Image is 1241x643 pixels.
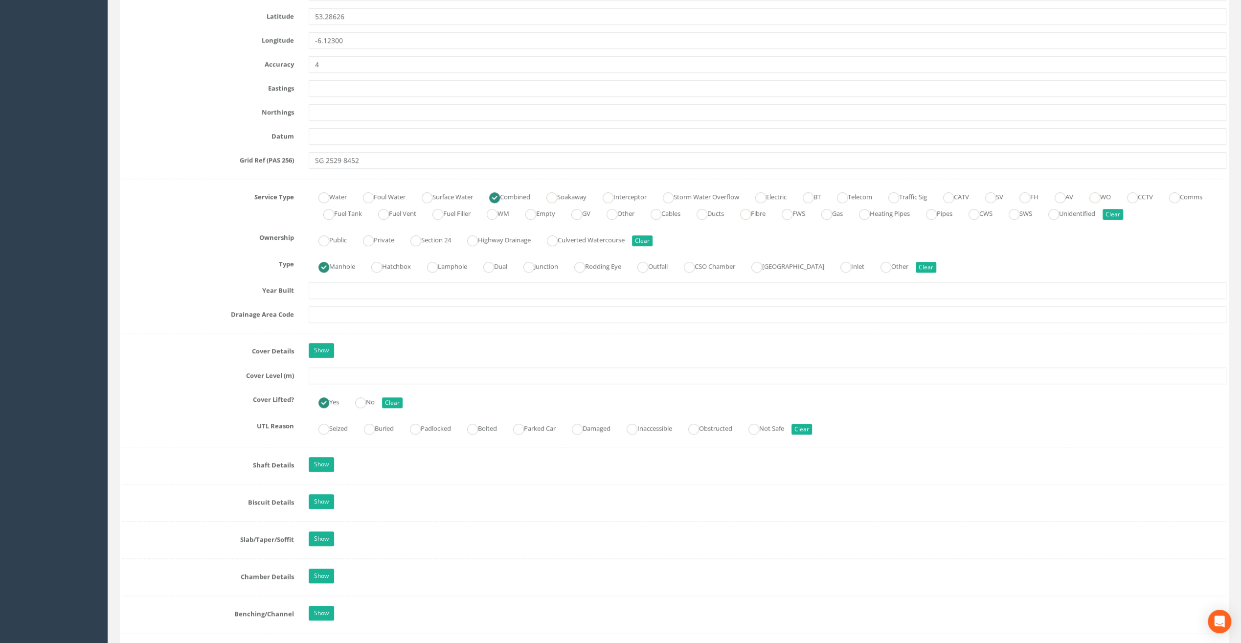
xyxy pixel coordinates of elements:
[309,232,347,246] label: Public
[503,420,556,435] label: Parked Car
[115,494,301,507] label: Biscuit Details
[959,206,993,220] label: CWS
[354,420,394,435] label: Buried
[309,420,348,435] label: Seized
[115,32,301,45] label: Longitude
[115,531,301,544] label: Slab/Taper/Soffit
[916,262,936,273] button: Clear
[562,206,590,220] label: GV
[115,189,301,202] label: Service Type
[739,420,784,435] label: Not Safe
[309,457,334,472] a: Show
[537,189,587,203] label: Soakaway
[115,230,301,242] label: Ownership
[115,8,301,21] label: Latitude
[115,418,301,431] label: UTL Reason
[115,343,301,356] label: Cover Details
[831,258,864,273] label: Inlet
[791,424,812,435] button: Clear
[423,206,471,220] label: Fuel Filler
[562,420,610,435] label: Damaged
[115,457,301,470] label: Shaft Details
[353,232,394,246] label: Private
[641,206,680,220] label: Cables
[1117,189,1153,203] label: CCTV
[1038,206,1095,220] label: Unidentified
[793,189,821,203] label: BT
[412,189,473,203] label: Surface Water
[879,189,927,203] label: Traffic Sig
[632,235,653,246] button: Clear
[537,232,625,246] label: Culverted Watercourse
[687,206,724,220] label: Ducts
[309,394,339,408] label: Yes
[115,80,301,93] label: Eastings
[812,206,843,220] label: Gas
[516,206,555,220] label: Empty
[345,394,375,408] label: No
[417,258,467,273] label: Lamphole
[400,420,451,435] label: Padlocked
[849,206,910,220] label: Heating Pipes
[678,420,732,435] label: Obstructed
[115,256,301,269] label: Type
[309,258,355,273] label: Manhole
[730,206,766,220] label: Fibre
[368,206,416,220] label: Fuel Vent
[477,206,509,220] label: WM
[628,258,668,273] label: Outfall
[353,189,406,203] label: Foul Water
[871,258,908,273] label: Other
[309,531,334,546] a: Show
[745,189,787,203] label: Electric
[564,258,621,273] label: Rodding Eye
[597,206,634,220] label: Other
[1159,189,1202,203] label: Comms
[742,258,824,273] label: [GEOGRAPHIC_DATA]
[115,282,301,295] label: Year Built
[457,420,497,435] label: Bolted
[593,189,647,203] label: Interceptor
[401,232,451,246] label: Section 24
[115,152,301,165] label: Grid Ref (PAS 256)
[309,569,334,583] a: Show
[933,189,969,203] label: CATV
[1080,189,1111,203] label: WO
[653,189,739,203] label: Storm Water Overflow
[1208,610,1231,633] div: Open Intercom Messenger
[479,189,530,203] label: Combined
[115,306,301,319] label: Drainage Area Code
[115,104,301,117] label: Northings
[916,206,952,220] label: Pipes
[115,569,301,581] label: Chamber Details
[457,232,531,246] label: Highway Drainage
[617,420,672,435] label: Inaccessible
[827,189,872,203] label: Telecom
[514,258,558,273] label: Junction
[115,606,301,619] label: Benching/Channel
[1103,209,1123,220] button: Clear
[1010,189,1038,203] label: FH
[309,343,334,358] a: Show
[382,397,403,408] button: Clear
[674,258,735,273] label: CSO Chamber
[975,189,1003,203] label: SV
[309,189,347,203] label: Water
[115,391,301,404] label: Cover Lifted?
[474,258,507,273] label: Dual
[309,606,334,620] a: Show
[772,206,805,220] label: FWS
[309,494,334,509] a: Show
[115,367,301,380] label: Cover Level (m)
[1045,189,1073,203] label: AV
[361,258,411,273] label: Hatchbox
[115,56,301,69] label: Accuracy
[999,206,1032,220] label: SWS
[314,206,362,220] label: Fuel Tank
[115,128,301,141] label: Datum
